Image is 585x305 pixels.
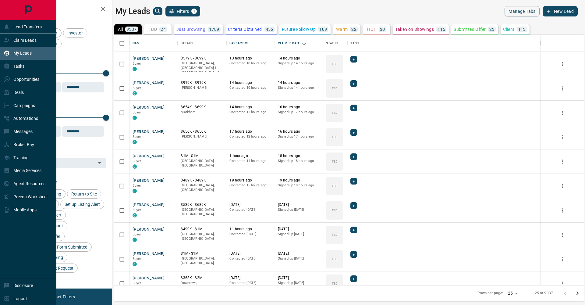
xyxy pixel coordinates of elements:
button: [PERSON_NAME] [133,56,165,62]
p: 11 hours ago [229,227,271,232]
button: [PERSON_NAME] [133,275,165,281]
span: Investor [65,30,85,35]
p: [DATE] [278,202,320,207]
h1: My Leads [115,6,150,16]
p: 17 hours ago [229,129,271,134]
p: Signed up 18 hours ago [278,159,320,163]
p: [DATE] [229,202,271,207]
p: All [118,27,123,31]
div: Status [326,35,338,52]
p: Contacted 10 hours ago [229,85,271,90]
p: Signed up [DATE] [278,281,320,285]
span: Return to Site [69,192,99,196]
div: Set up Listing Alert [60,200,104,209]
div: Tags [347,35,541,52]
p: Contacted [DATE] [229,281,271,285]
p: Warm [336,27,348,31]
p: Contacted 10 hours ago [229,61,271,66]
p: Toronto [181,281,223,290]
p: 14 hours ago [229,105,271,110]
div: + [350,129,357,136]
button: [PERSON_NAME] [133,105,165,110]
span: + [353,203,355,209]
p: [GEOGRAPHIC_DATA], [GEOGRAPHIC_DATA] [181,256,223,266]
p: [DATE] [278,251,320,256]
p: Just Browsing [176,27,205,31]
p: Signed up 17 hours ago [278,134,320,139]
span: + [353,178,355,184]
div: Last Active [229,35,248,52]
span: + [353,251,355,257]
div: Investor [63,28,87,38]
p: Signed up 19 hours ago [278,183,320,188]
p: Rows per page: [477,291,503,296]
div: + [350,105,357,111]
button: more [558,230,567,239]
p: Signed up 17 hours ago [278,110,320,115]
p: Future Follow Up [282,27,316,31]
button: Reset Filters [46,292,79,302]
p: TBD [332,110,338,115]
p: $654K - $699K [181,105,223,110]
p: 1789 [209,27,219,31]
p: Criteria Obtained [228,27,262,31]
div: Claimed Date [278,35,300,52]
button: Open [95,159,104,167]
div: Claimed Date [275,35,323,52]
p: TBD [332,159,338,164]
div: condos.ca [133,116,137,120]
button: [PERSON_NAME] [133,202,165,208]
p: $579K - $699K [181,56,223,61]
p: 109 [319,27,327,31]
button: [PERSON_NAME] [133,178,165,184]
div: condos.ca [133,213,137,217]
p: 19 hours ago [229,178,271,183]
button: Go to next page [571,287,583,300]
p: [DATE] [278,275,320,281]
p: [DATE] [229,275,271,281]
p: TBD [332,86,338,91]
span: + [353,129,355,135]
button: more [558,157,567,166]
span: + [353,227,355,233]
p: 24 [161,27,166,31]
p: [PERSON_NAME] [181,134,223,139]
p: [GEOGRAPHIC_DATA], [GEOGRAPHIC_DATA] [181,183,223,192]
div: condos.ca [133,91,137,95]
p: $539K - $689K [181,202,223,207]
button: more [558,255,567,264]
button: more [558,181,567,191]
p: TBD [332,208,338,213]
p: 14 hours ago [278,80,320,85]
p: Toronto [181,61,223,75]
button: [PERSON_NAME] [133,251,165,257]
span: Set up Listing Alert [62,202,102,207]
div: condos.ca [133,189,137,193]
button: more [558,59,567,69]
div: Tags [350,35,359,52]
p: 13 hours ago [229,56,271,61]
div: condos.ca [133,238,137,242]
div: + [350,227,357,233]
button: Sort [300,39,308,48]
h2: Filters [19,6,106,13]
p: 22 [351,27,356,31]
span: Buyer [133,135,141,139]
p: $1M - $1M [181,251,223,256]
p: 30 [380,27,385,31]
p: TBD [332,232,338,237]
p: $499K - $1M [181,227,223,232]
button: more [558,133,567,142]
span: + [353,105,355,111]
p: 18 hours ago [278,153,320,159]
p: 14 hours ago [229,80,271,85]
span: Buyer [133,184,141,188]
div: + [350,80,357,87]
p: 1 hour ago [229,153,271,159]
p: 19 hours ago [278,178,320,183]
div: Name [133,35,142,52]
p: Taken on Showings [395,27,434,31]
p: $489K - $489K [181,178,223,183]
p: TBD [332,62,338,66]
button: [PERSON_NAME] [133,227,165,232]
